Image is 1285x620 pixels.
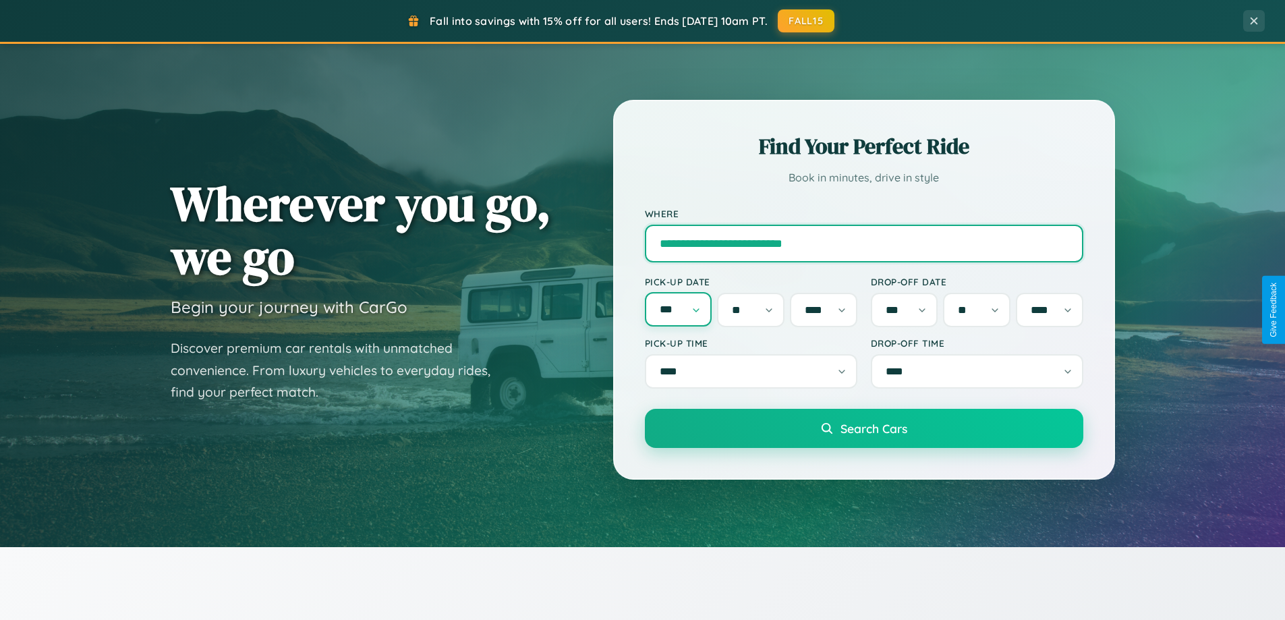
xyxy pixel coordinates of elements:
[645,409,1083,448] button: Search Cars
[840,421,907,436] span: Search Cars
[645,276,857,287] label: Pick-up Date
[645,208,1083,219] label: Where
[645,132,1083,161] h2: Find Your Perfect Ride
[171,337,508,403] p: Discover premium car rentals with unmatched convenience. From luxury vehicles to everyday rides, ...
[171,297,407,317] h3: Begin your journey with CarGo
[645,168,1083,188] p: Book in minutes, drive in style
[778,9,834,32] button: FALL15
[645,337,857,349] label: Pick-up Time
[430,14,768,28] span: Fall into savings with 15% off for all users! Ends [DATE] 10am PT.
[871,337,1083,349] label: Drop-off Time
[171,177,551,283] h1: Wherever you go, we go
[871,276,1083,287] label: Drop-off Date
[1269,283,1278,337] div: Give Feedback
